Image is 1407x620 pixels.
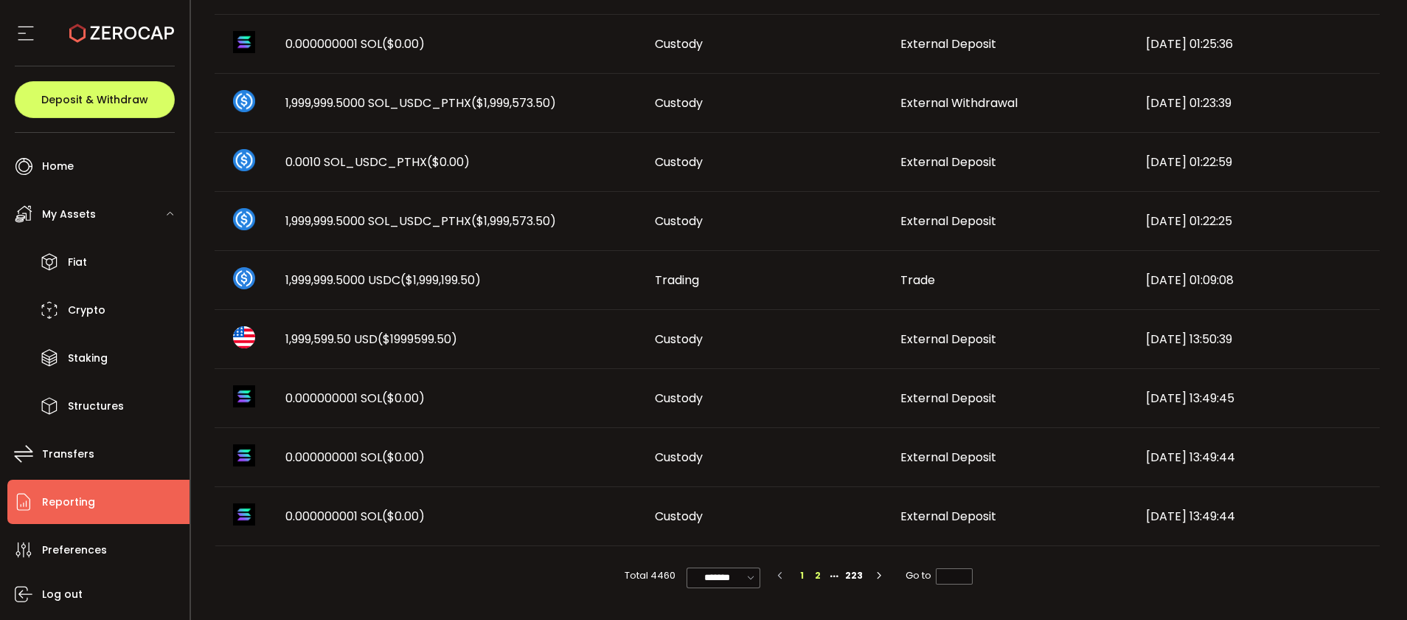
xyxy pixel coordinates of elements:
[233,444,255,466] img: sol_portfolio.png
[625,568,675,584] span: Total 4460
[233,90,255,112] img: sol_usdc_pthx_portfolio.png
[655,154,703,170] span: Custody
[655,331,703,348] span: Custody
[793,568,810,584] li: 1
[382,449,425,466] span: ($0.00)
[1134,331,1380,348] div: [DATE] 13:50:39
[427,154,470,170] span: ($0.00)
[68,348,108,369] span: Staking
[68,300,105,321] span: Crypto
[285,272,481,289] span: 1,999,999.5000 USDC
[42,540,107,561] span: Preferences
[900,154,996,170] span: External Deposit
[900,449,996,466] span: External Deposit
[471,213,556,230] span: ($1,999,573.50)
[285,449,425,466] span: 0.000000001 SOL
[906,568,973,584] span: Go to
[382,390,425,407] span: ($0.00)
[42,584,83,605] span: Log out
[810,568,826,584] li: 2
[655,94,703,111] span: Custody
[1134,508,1380,525] div: [DATE] 13:49:44
[42,444,94,465] span: Transfers
[382,508,425,525] span: ($0.00)
[1134,390,1380,407] div: [DATE] 13:49:45
[655,35,703,52] span: Custody
[42,156,74,177] span: Home
[1134,449,1380,466] div: [DATE] 13:49:44
[1134,213,1380,230] div: [DATE] 01:22:25
[900,390,996,407] span: External Deposit
[1333,549,1407,620] iframe: Chat Widget
[400,272,481,289] span: ($1,999,199.50)
[285,213,556,230] span: 1,999,999.5000 SOL_USDC_PTHX
[842,568,866,584] li: 223
[655,508,703,525] span: Custody
[41,94,148,105] span: Deposit & Withdraw
[900,272,935,289] span: Trade
[471,94,556,111] span: ($1,999,573.50)
[285,35,425,52] span: 0.000000001 SOL
[68,396,124,417] span: Structures
[285,390,425,407] span: 0.000000001 SOL
[900,331,996,348] span: External Deposit
[233,149,255,171] img: sol_usdc_pthx_portfolio.png
[1134,272,1380,289] div: [DATE] 01:09:08
[233,385,255,407] img: sol_portfolio.png
[655,213,703,230] span: Custody
[285,154,470,170] span: 0.0010 SOL_USDC_PTHX
[900,35,996,52] span: External Deposit
[382,35,425,52] span: ($0.00)
[1134,94,1380,111] div: [DATE] 01:23:39
[233,326,255,348] img: usd_portfolio.svg
[900,508,996,525] span: External Deposit
[233,503,255,526] img: sol_portfolio.png
[233,208,255,230] img: sol_usdc_pthx_portfolio.png
[285,331,457,348] span: 1,999,599.50 USD
[900,213,996,230] span: External Deposit
[68,252,87,273] span: Fiat
[42,492,95,513] span: Reporting
[285,94,556,111] span: 1,999,999.5000 SOL_USDC_PTHX
[378,331,457,348] span: ($1999599.50)
[655,449,703,466] span: Custody
[42,204,96,225] span: My Assets
[655,272,699,289] span: Trading
[900,94,1018,111] span: External Withdrawal
[285,508,425,525] span: 0.000000001 SOL
[233,31,255,53] img: sol_portfolio.png
[1134,35,1380,52] div: [DATE] 01:25:36
[15,81,175,118] button: Deposit & Withdraw
[655,390,703,407] span: Custody
[1134,154,1380,170] div: [DATE] 01:22:59
[233,267,255,289] img: usdc_portfolio.svg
